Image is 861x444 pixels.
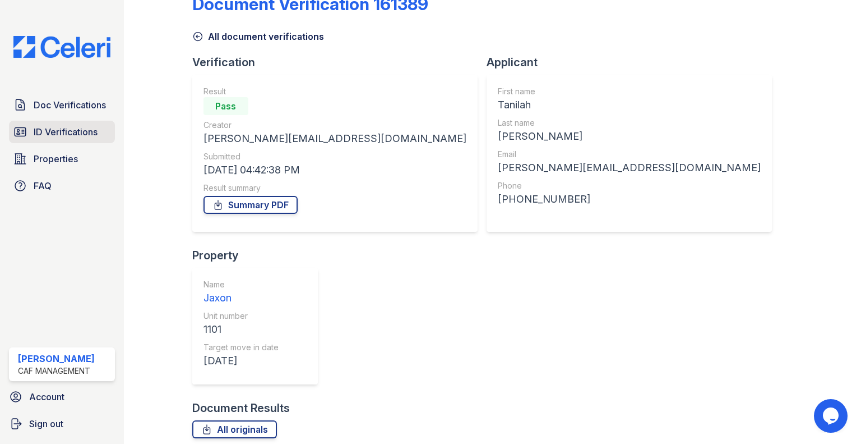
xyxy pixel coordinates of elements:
[203,353,279,369] div: [DATE]
[498,129,761,144] div: [PERSON_NAME]
[203,290,279,306] div: Jaxon
[203,279,279,290] div: Name
[498,149,761,160] div: Email
[34,179,52,193] span: FAQ
[192,30,324,43] a: All document verifications
[203,342,279,353] div: Target move in date
[192,248,327,263] div: Property
[498,117,761,129] div: Last name
[9,148,115,170] a: Properties
[203,196,298,214] a: Summary PDF
[29,417,63,431] span: Sign out
[814,399,850,433] iframe: chat widget
[487,54,781,70] div: Applicant
[34,152,78,166] span: Properties
[192,420,277,438] a: All originals
[29,390,64,404] span: Account
[498,160,761,176] div: [PERSON_NAME][EMAIL_ADDRESS][DOMAIN_NAME]
[203,86,466,97] div: Result
[192,400,290,416] div: Document Results
[9,121,115,143] a: ID Verifications
[203,97,248,115] div: Pass
[203,182,466,194] div: Result summary
[203,131,466,147] div: [PERSON_NAME][EMAIL_ADDRESS][DOMAIN_NAME]
[498,180,761,191] div: Phone
[4,36,119,58] img: CE_Logo_Blue-a8612792a0a2168367f1c8372b55b34899dd931a85d93a1a3d3e32e68fde9ad4.png
[203,279,279,306] a: Name Jaxon
[203,162,466,178] div: [DATE] 04:42:38 PM
[4,386,119,408] a: Account
[203,310,279,322] div: Unit number
[34,125,98,139] span: ID Verifications
[9,94,115,116] a: Doc Verifications
[498,191,761,207] div: [PHONE_NUMBER]
[18,352,95,365] div: [PERSON_NAME]
[203,120,466,131] div: Creator
[498,86,761,97] div: First name
[498,97,761,113] div: Tanilah
[203,322,279,337] div: 1101
[9,175,115,197] a: FAQ
[18,365,95,377] div: CAF Management
[4,413,119,435] a: Sign out
[203,151,466,162] div: Submitted
[192,54,487,70] div: Verification
[34,98,106,112] span: Doc Verifications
